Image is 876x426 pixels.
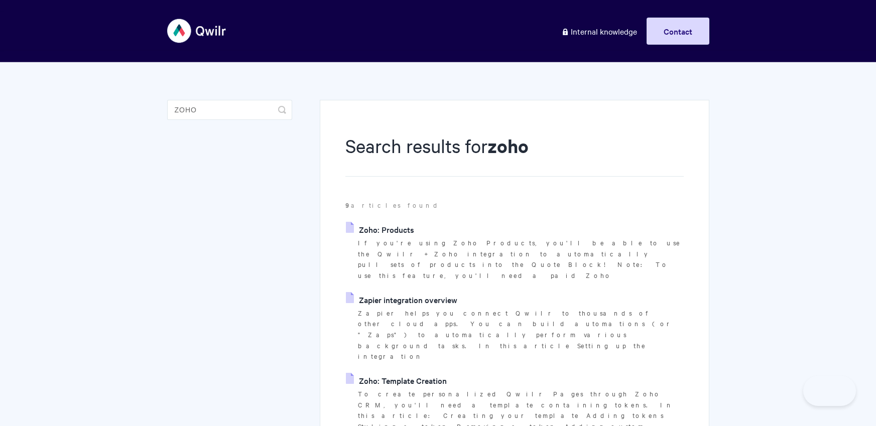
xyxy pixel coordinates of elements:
iframe: Toggle Customer Support [803,376,856,406]
a: Zoho: Template Creation [346,373,447,388]
p: Zapier helps you connect Qwilr to thousands of other cloud apps. You can build automations (or "Z... [358,308,683,362]
p: If you're using Zoho Products, you'll be able to use the Qwilr + Zoho integration to automaticall... [358,237,683,281]
a: Internal knowledge [554,18,645,45]
strong: 9 [345,200,351,210]
a: Zoho: Products [346,222,414,237]
input: Search [167,100,292,120]
img: Qwilr Help Center [167,12,227,50]
a: Contact [647,18,709,45]
a: Zapier integration overview [346,292,457,307]
strong: zoho [487,133,529,158]
h1: Search results for [345,133,683,177]
p: articles found [345,200,683,211]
